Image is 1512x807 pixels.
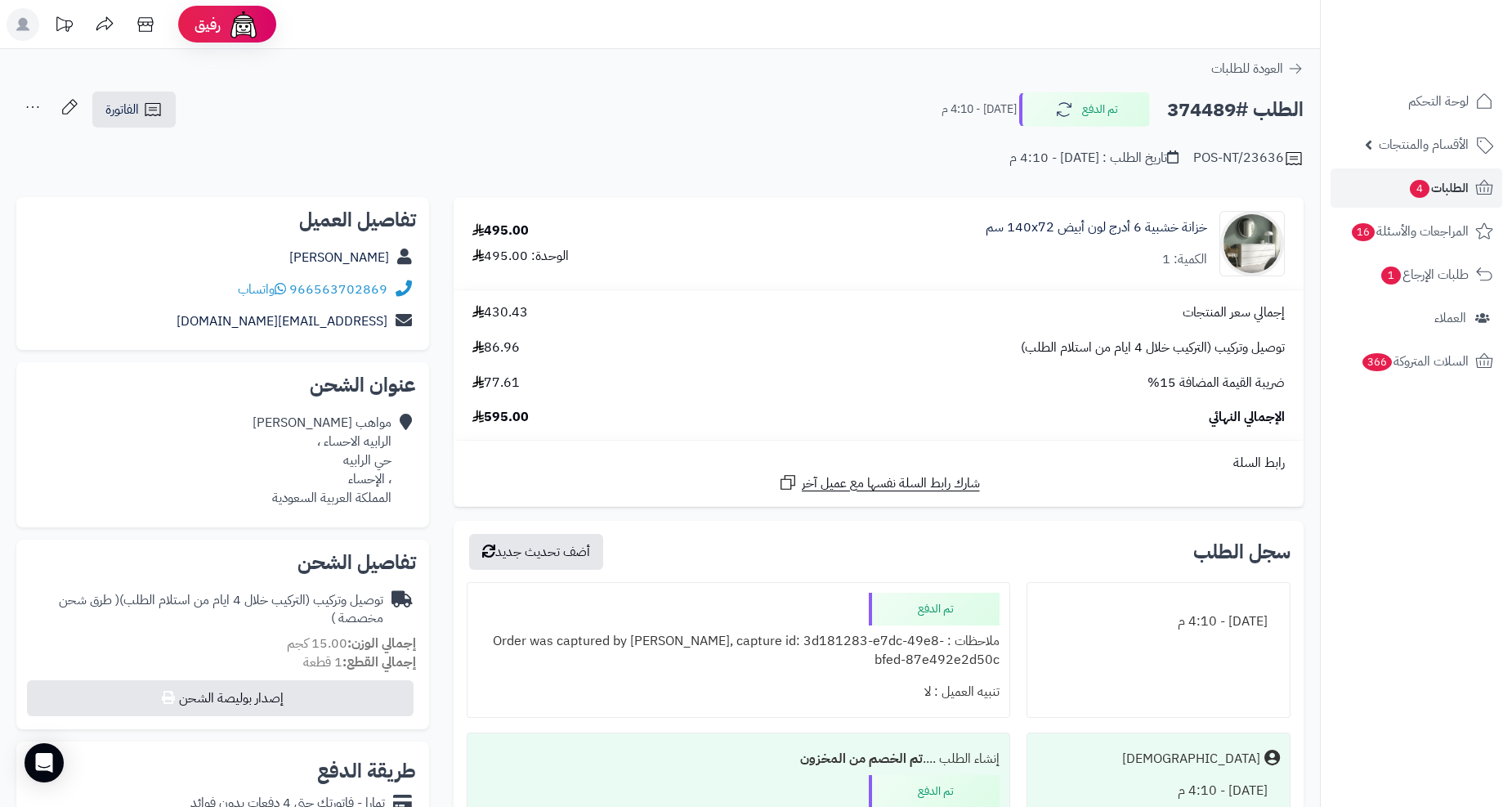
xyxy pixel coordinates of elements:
[1147,374,1285,392] span: ضريبة القيمة المضافة 15%
[472,338,520,357] span: 86.96
[29,553,416,572] h2: تفاصيل الشحن
[177,312,387,331] a: [EMAIL_ADDRESS][DOMAIN_NAME]
[238,280,286,299] a: واتساب
[317,761,416,781] h2: طريقة الدفع
[1167,93,1304,127] h2: الطلب #374489
[1209,408,1285,427] span: الإجمالي النهائي
[253,414,391,507] div: مواهب [PERSON_NAME] الرابيه الاحساء ، حي الرابيه ، الإحساء المملكة العربية السعودية
[287,634,416,653] small: 15.00 كجم
[105,100,139,119] span: الفاتورة
[195,15,221,34] span: رفيق
[1122,750,1260,769] div: [DEMOGRAPHIC_DATA]
[1183,303,1285,322] span: إجمالي سعر المنتجات
[1037,606,1280,638] div: [DATE] - 4:10 م
[1379,133,1469,156] span: الأقسام والمنتجات
[1381,267,1401,285] span: 1
[289,280,387,299] a: 966563702869
[1401,43,1496,78] img: logo-2.png
[59,590,383,629] span: ( طرق شحن مخصصة )
[800,749,923,769] b: تم الخصم من المخزون
[27,680,414,716] button: إصدار بوليصة الشحن
[1019,92,1150,127] button: تم الدفع
[1162,250,1207,269] div: الكمية: 1
[303,652,416,672] small: 1 قطعة
[460,454,1297,473] div: رابط السلة
[1380,263,1469,286] span: طلبات الإرجاع
[1220,211,1284,276] img: 1746709299-1702541934053-68567865785768-1000x1000-90x90.jpg
[472,303,528,322] span: 430.43
[342,652,416,672] strong: إجمالي القطع:
[1331,255,1502,294] a: طلبات الإرجاع1
[942,101,1017,118] small: [DATE] - 4:10 م
[1331,168,1502,208] a: الطلبات4
[227,8,260,41] img: ai-face.png
[29,210,416,230] h2: تفاصيل العميل
[1193,149,1304,168] div: POS-NT/23636
[25,743,64,782] div: Open Intercom Messenger
[477,676,1000,708] div: تنبيه العميل : لا
[1361,350,1469,373] span: السلات المتروكة
[1193,542,1291,562] h3: سجل الطلب
[43,8,84,45] a: تحديثات المنصة
[469,534,603,570] button: أضف تحديث جديد
[472,374,520,392] span: 77.61
[1009,149,1179,168] div: تاريخ الطلب : [DATE] - 4:10 م
[1408,177,1469,200] span: الطلبات
[472,408,529,427] span: 595.00
[472,247,569,266] div: الوحدة: 495.00
[477,625,1000,676] div: ملاحظات : Order was captured by [PERSON_NAME], capture id: 3d181283-e7dc-49e8-bfed-87e492e2d50c
[1352,223,1375,241] span: 16
[29,591,383,629] div: توصيل وتركيب (التركيب خلال 4 ايام من استلام الطلب)
[1331,212,1502,251] a: المراجعات والأسئلة16
[986,218,1207,237] a: خزانة خشبية 6 أدرج لون أبيض 140x72 سم
[1021,338,1285,357] span: توصيل وتركيب (التركيب خلال 4 ايام من استلام الطلب)
[29,375,416,395] h2: عنوان الشحن
[1434,307,1466,330] span: العملاء
[1410,180,1429,198] span: 4
[1350,220,1469,243] span: المراجعات والأسئلة
[1331,298,1502,338] a: العملاء
[472,222,529,240] div: 495.00
[1408,90,1469,113] span: لوحة التحكم
[1037,775,1280,807] div: [DATE] - 4:10 م
[1211,59,1304,78] a: العودة للطلبات
[1331,342,1502,381] a: السلات المتروكة366
[1331,82,1502,121] a: لوحة التحكم
[869,593,1000,625] div: تم الدفع
[477,743,1000,775] div: إنشاء الطلب ....
[778,473,980,493] a: شارك رابط السلة نفسها مع عميل آخر
[1362,353,1392,371] span: 366
[92,92,176,128] a: الفاتورة
[289,248,389,267] a: [PERSON_NAME]
[802,474,980,493] span: شارك رابط السلة نفسها مع عميل آخر
[347,634,416,653] strong: إجمالي الوزن:
[1211,59,1283,78] span: العودة للطلبات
